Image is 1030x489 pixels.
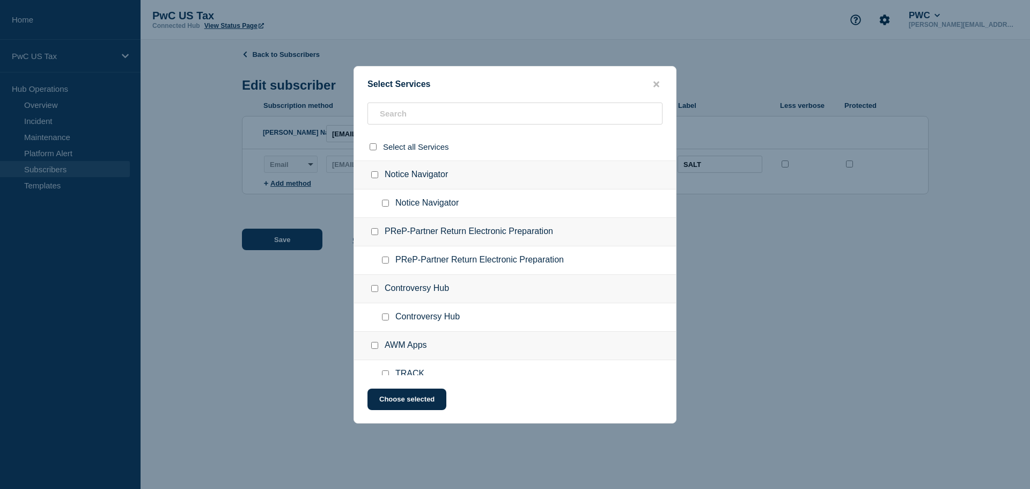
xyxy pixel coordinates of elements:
span: Select all Services [383,142,449,151]
input: PReP-Partner Return Electronic Preparation checkbox [382,257,389,264]
input: Notice Navigator checkbox [382,200,389,207]
div: Select Services [354,79,676,90]
span: TRACK [395,369,424,379]
input: Controversy Hub checkbox [371,285,378,292]
span: Notice Navigator [395,198,459,209]
div: Controversy Hub [354,275,676,303]
input: Controversy Hub checkbox [382,313,389,320]
button: Choose selected [367,389,446,410]
div: AWM Apps [354,332,676,360]
input: Notice Navigator checkbox [371,171,378,178]
div: PReP-Partner Return Electronic Preparation [354,218,676,246]
input: TRACK checkbox [382,370,389,377]
span: Controversy Hub [395,312,460,323]
input: AWM Apps checkbox [371,342,378,349]
input: select all checkbox [370,143,377,150]
div: Notice Navigator [354,160,676,189]
input: Search [367,103,663,125]
input: PReP-Partner Return Electronic Preparation checkbox [371,228,378,235]
span: PReP-Partner Return Electronic Preparation [395,255,564,266]
button: close button [650,79,663,90]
